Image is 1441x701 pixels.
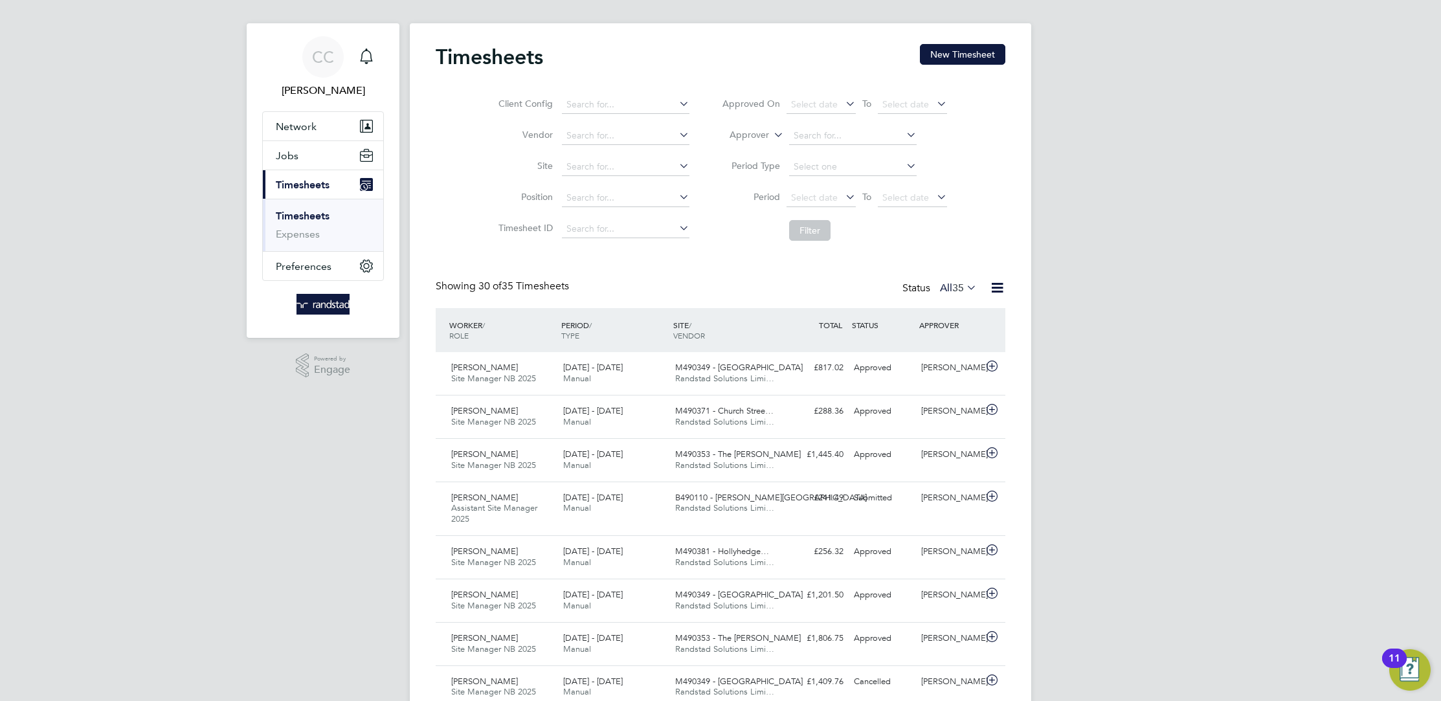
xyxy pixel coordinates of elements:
[1389,658,1400,675] div: 11
[563,449,623,460] span: [DATE] - [DATE]
[916,584,983,606] div: [PERSON_NAME]
[451,643,536,654] span: Site Manager NB 2025
[562,96,689,114] input: Search for...
[451,686,536,697] span: Site Manager NB 2025
[781,541,849,562] div: £256.32
[563,632,623,643] span: [DATE] - [DATE]
[675,373,774,384] span: Randstad Solutions Limi…
[722,98,780,109] label: Approved On
[314,364,350,375] span: Engage
[916,487,983,509] div: [PERSON_NAME]
[675,557,774,568] span: Randstad Solutions Limi…
[1389,649,1431,691] button: Open Resource Center, 11 new notifications
[451,373,536,384] span: Site Manager NB 2025
[563,676,623,687] span: [DATE] - [DATE]
[563,589,623,600] span: [DATE] - [DATE]
[675,686,774,697] span: Randstad Solutions Limi…
[451,502,537,524] span: Assistant Site Manager 2025
[711,129,769,142] label: Approver
[478,280,569,293] span: 35 Timesheets
[436,44,543,70] h2: Timesheets
[263,141,383,170] button: Jobs
[449,330,469,340] span: ROLE
[495,98,553,109] label: Client Config
[940,282,977,295] label: All
[563,686,591,697] span: Manual
[858,95,875,112] span: To
[849,313,916,337] div: STATUS
[263,252,383,280] button: Preferences
[916,313,983,337] div: APPROVER
[262,294,384,315] a: Go to home page
[952,282,964,295] span: 35
[563,546,623,557] span: [DATE] - [DATE]
[849,541,916,562] div: Approved
[670,313,782,347] div: SITE
[722,191,780,203] label: Period
[675,416,774,427] span: Randstad Solutions Limi…
[296,353,351,378] a: Powered byEngage
[563,405,623,416] span: [DATE] - [DATE]
[920,44,1005,65] button: New Timesheet
[451,589,518,600] span: [PERSON_NAME]
[451,557,536,568] span: Site Manager NB 2025
[276,150,298,162] span: Jobs
[675,460,774,471] span: Randstad Solutions Limi…
[451,546,518,557] span: [PERSON_NAME]
[495,191,553,203] label: Position
[263,112,383,140] button: Network
[563,362,623,373] span: [DATE] - [DATE]
[276,120,317,133] span: Network
[563,460,591,471] span: Manual
[789,220,831,241] button: Filter
[451,632,518,643] span: [PERSON_NAME]
[276,210,330,222] a: Timesheets
[675,632,801,643] span: M490353 - The [PERSON_NAME]
[781,628,849,649] div: £1,806.75
[312,49,334,65] span: CC
[675,546,769,557] span: M490381 - Hollyhedge…
[849,487,916,509] div: Submitted
[882,192,929,203] span: Select date
[262,83,384,98] span: Corbon Clarke-Selby
[675,449,801,460] span: M490353 - The [PERSON_NAME]
[849,584,916,606] div: Approved
[451,405,518,416] span: [PERSON_NAME]
[689,320,691,330] span: /
[722,160,780,172] label: Period Type
[916,541,983,562] div: [PERSON_NAME]
[789,127,917,145] input: Search for...
[562,127,689,145] input: Search for...
[675,492,867,503] span: B490110 - [PERSON_NAME][GEOGRAPHIC_DATA]
[276,260,331,273] span: Preferences
[296,294,350,315] img: randstad-logo-retina.png
[562,189,689,207] input: Search for...
[247,23,399,338] nav: Main navigation
[563,502,591,513] span: Manual
[495,222,553,234] label: Timesheet ID
[858,188,875,205] span: To
[561,330,579,340] span: TYPE
[791,192,838,203] span: Select date
[791,98,838,110] span: Select date
[563,373,591,384] span: Manual
[916,444,983,465] div: [PERSON_NAME]
[675,405,774,416] span: M490371 - Church Stree…
[563,600,591,611] span: Manual
[451,600,536,611] span: Site Manager NB 2025
[495,160,553,172] label: Site
[563,643,591,654] span: Manual
[478,280,502,293] span: 30 of
[263,170,383,199] button: Timesheets
[276,179,330,191] span: Timesheets
[849,357,916,379] div: Approved
[902,280,979,298] div: Status
[781,444,849,465] div: £1,445.40
[675,362,803,373] span: M490349 - [GEOGRAPHIC_DATA]
[916,357,983,379] div: [PERSON_NAME]
[451,460,536,471] span: Site Manager NB 2025
[675,589,803,600] span: M490349 - [GEOGRAPHIC_DATA]
[819,320,842,330] span: TOTAL
[263,199,383,251] div: Timesheets
[781,357,849,379] div: £817.02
